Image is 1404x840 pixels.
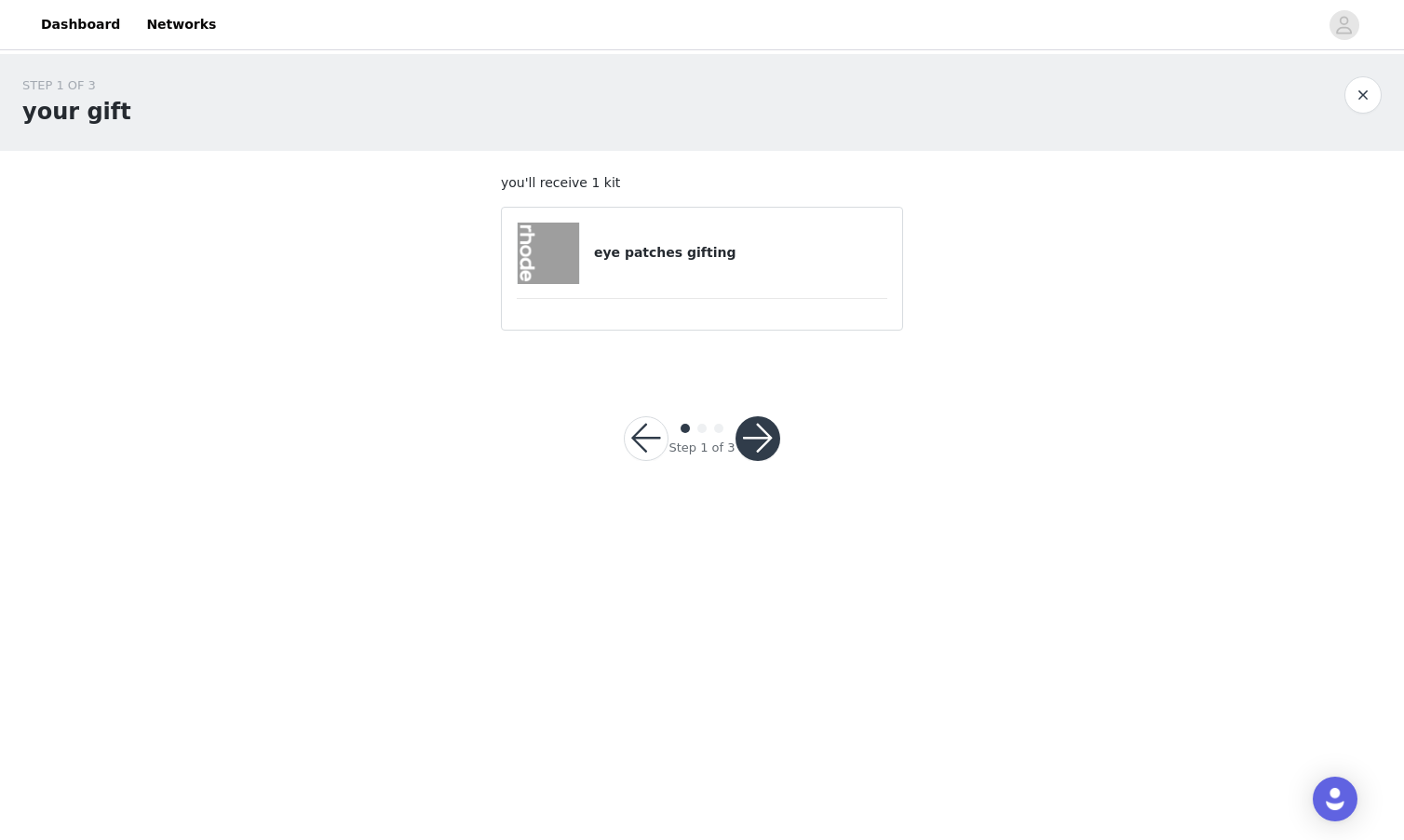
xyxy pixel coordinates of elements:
div: Step 1 of 3 [668,439,735,457]
div: avatar [1335,10,1353,40]
h1: your gift [22,95,131,129]
p: you'll receive 1 kit [501,173,903,193]
a: Dashboard [30,4,131,46]
h4: eye patches gifting [594,243,887,263]
div: STEP 1 OF 3 [22,76,131,95]
img: eye patches gifting [518,223,579,284]
a: Networks [135,4,227,46]
div: Open Intercom Messenger [1313,777,1357,821]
